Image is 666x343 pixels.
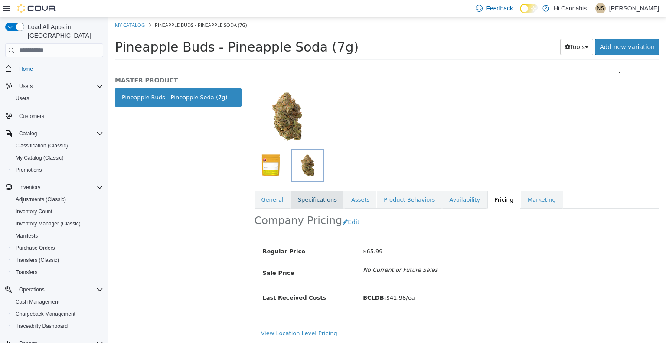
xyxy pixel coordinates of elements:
[12,309,103,319] span: Chargeback Management
[16,182,103,193] span: Inventory
[9,242,107,254] button: Purchase Orders
[12,153,67,163] a: My Catalog (Classic)
[16,323,68,330] span: Traceabilty Dashboard
[12,243,103,253] span: Purchase Orders
[16,81,103,91] span: Users
[532,49,551,56] span: [DATE]
[16,128,103,139] span: Catalog
[153,313,229,319] a: View Location Level Pricing
[16,284,103,295] span: Operations
[16,298,59,305] span: Cash Management
[12,153,103,163] span: My Catalog (Classic)
[19,65,33,72] span: Home
[9,164,107,176] button: Promotions
[12,267,103,278] span: Transfers
[255,277,278,284] b: BCLDB:
[12,140,72,151] a: Classification (Classic)
[9,206,107,218] button: Inventory Count
[19,286,45,293] span: Operations
[7,71,133,89] a: Pineapple Buds - Pineapple Soda (7g)
[12,93,33,104] a: Users
[12,206,103,217] span: Inventory Count
[16,111,103,121] span: Customers
[19,130,37,137] span: Catalog
[236,173,268,192] a: Assets
[486,4,513,13] span: Feedback
[16,128,40,139] button: Catalog
[590,3,592,13] p: |
[12,165,103,175] span: Promotions
[7,4,36,11] a: My Catalog
[16,245,55,252] span: Purchase Orders
[12,297,103,307] span: Cash Management
[9,296,107,308] button: Cash Management
[9,320,107,332] button: Traceabilty Dashboard
[9,193,107,206] button: Adjustments (Classic)
[16,95,29,102] span: Users
[595,3,606,13] div: Nicole Sunderman
[9,266,107,278] button: Transfers
[12,321,103,331] span: Traceabilty Dashboard
[9,152,107,164] button: My Catalog (Classic)
[16,257,59,264] span: Transfers (Classic)
[2,181,107,193] button: Inventory
[9,230,107,242] button: Manifests
[12,321,71,331] a: Traceabilty Dashboard
[9,140,107,152] button: Classification (Classic)
[2,127,107,140] button: Catalog
[16,208,52,215] span: Inventory Count
[554,3,587,13] p: Hi Cannabis
[16,81,36,91] button: Users
[16,63,103,74] span: Home
[7,22,250,37] span: Pineapple Buds - Pineapple Soda (7g)
[16,220,81,227] span: Inventory Manager (Classic)
[597,3,604,13] span: NS
[16,269,37,276] span: Transfers
[19,184,40,191] span: Inventory
[12,219,84,229] a: Inventory Manager (Classic)
[16,142,68,149] span: Classification (Classic)
[12,165,46,175] a: Promotions
[16,182,44,193] button: Inventory
[154,231,197,237] span: Regular Price
[12,243,59,253] a: Purchase Orders
[12,267,41,278] a: Transfers
[9,308,107,320] button: Chargeback Management
[12,255,103,265] span: Transfers (Classic)
[146,173,182,192] a: General
[17,4,56,13] img: Cova
[16,154,64,161] span: My Catalog (Classic)
[146,67,211,132] img: 150
[12,219,103,229] span: Inventory Manager (Classic)
[12,93,103,104] span: Users
[12,231,103,241] span: Manifests
[16,232,38,239] span: Manifests
[19,83,33,90] span: Users
[334,173,379,192] a: Availability
[12,140,103,151] span: Classification (Classic)
[7,59,133,67] h5: MASTER PRODUCT
[154,252,186,259] span: Sale Price
[412,173,454,192] a: Marketing
[16,111,48,121] a: Customers
[234,197,256,213] button: Edit
[12,206,56,217] a: Inventory Count
[609,3,659,13] p: [PERSON_NAME]
[154,277,218,284] span: Last Received Costs
[493,49,532,56] span: Last Updated:
[452,22,485,38] button: Tools
[486,22,551,38] a: Add new variation
[16,64,36,74] a: Home
[255,231,274,237] span: $65.99
[268,173,333,192] a: Product Behaviors
[9,254,107,266] button: Transfers (Classic)
[24,23,103,40] span: Load All Apps in [GEOGRAPHIC_DATA]
[12,231,41,241] a: Manifests
[19,113,44,120] span: Customers
[12,194,69,205] a: Adjustments (Classic)
[2,62,107,75] button: Home
[2,110,107,122] button: Customers
[2,284,107,296] button: Operations
[12,297,63,307] a: Cash Management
